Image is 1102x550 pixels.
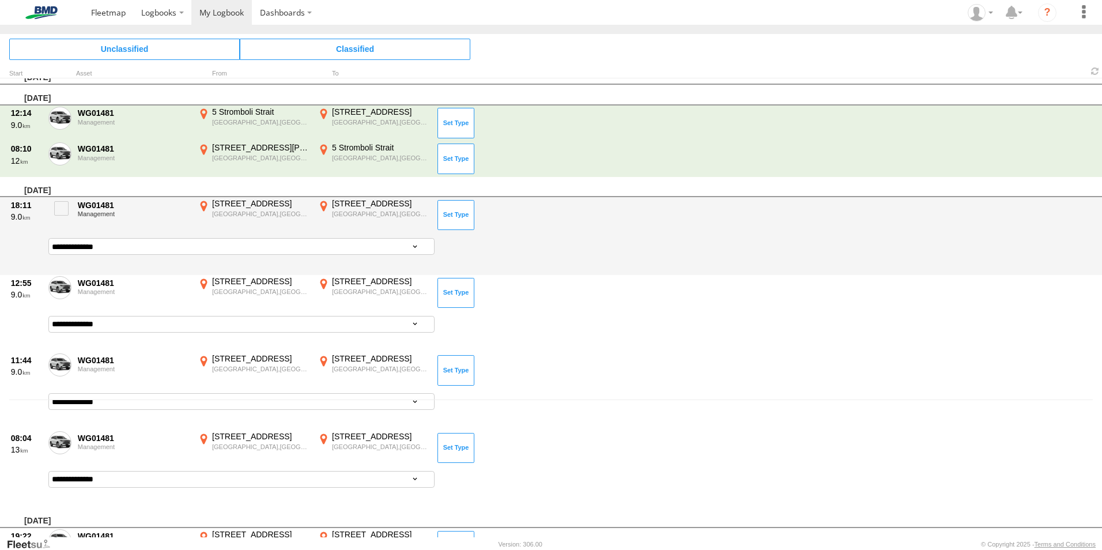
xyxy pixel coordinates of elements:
label: Click to View Event Location [316,107,431,140]
div: 9.0 [11,289,42,300]
div: [STREET_ADDRESS] [212,276,310,287]
div: [GEOGRAPHIC_DATA],[GEOGRAPHIC_DATA] [212,210,310,218]
div: 12:55 [11,278,42,288]
i: ? [1038,3,1056,22]
div: Management [78,288,190,295]
div: 08:04 [11,433,42,443]
div: [GEOGRAPHIC_DATA],[GEOGRAPHIC_DATA] [212,288,310,296]
div: 5 Stromboli Strait [212,107,310,117]
div: Management [78,155,190,161]
label: Click to View Event Location [316,353,431,387]
div: Management [78,366,190,372]
div: 18:11 [11,200,42,210]
button: Click to Set [437,144,474,174]
div: 12 [11,156,42,166]
div: [STREET_ADDRESS] [212,431,310,442]
label: Click to View Event Location [196,107,311,140]
label: Click to View Event Location [316,431,431,465]
span: Refresh [1088,66,1102,77]
div: [GEOGRAPHIC_DATA],[GEOGRAPHIC_DATA] [332,154,429,162]
div: © Copyright 2025 - [981,541,1096,548]
div: WG01481 [78,108,190,118]
label: Click to View Event Location [196,276,311,310]
button: Click to Set [437,278,474,308]
div: Management [78,443,190,450]
div: WG01481 [78,200,190,210]
div: [STREET_ADDRESS] [332,529,429,540]
div: WG01481 [78,144,190,154]
div: Version: 306.00 [499,541,542,548]
button: Click to Set [437,200,474,230]
label: Click to View Event Location [316,142,431,176]
div: 19:22 [11,531,42,541]
div: 08:10 [11,144,42,154]
div: WG01481 [78,433,190,443]
a: Terms and Conditions [1035,541,1096,548]
label: Click to View Event Location [196,431,311,465]
div: 9.0 [11,212,42,222]
div: [STREET_ADDRESS] [332,431,429,442]
div: [GEOGRAPHIC_DATA],[GEOGRAPHIC_DATA] [212,443,310,451]
button: Click to Set [437,433,474,463]
div: Emil Vranjes [964,4,997,21]
button: Click to Set [437,108,474,138]
div: Asset [76,71,191,77]
span: Click to view Unclassified Trips [9,39,240,59]
div: WG01481 [78,355,190,366]
label: Click to View Event Location [196,198,311,232]
div: [GEOGRAPHIC_DATA],[GEOGRAPHIC_DATA] [332,288,429,296]
label: Click to View Event Location [316,198,431,232]
label: Click to View Event Location [316,276,431,310]
div: [STREET_ADDRESS][PERSON_NAME] [212,142,310,153]
label: Click to View Event Location [196,353,311,387]
label: Click to View Event Location [196,142,311,176]
img: bmd-logo.svg [12,6,71,19]
div: WG01481 [78,531,190,541]
div: [STREET_ADDRESS] [332,353,429,364]
div: [GEOGRAPHIC_DATA],[GEOGRAPHIC_DATA] [212,118,310,126]
div: [GEOGRAPHIC_DATA],[GEOGRAPHIC_DATA] [212,154,310,162]
div: [GEOGRAPHIC_DATA],[GEOGRAPHIC_DATA] [212,365,310,373]
div: 11:44 [11,355,42,366]
div: 5 Stromboli Strait [332,142,429,153]
div: 13 [11,444,42,455]
div: [STREET_ADDRESS] [212,198,310,209]
div: [STREET_ADDRESS] [332,276,429,287]
div: [STREET_ADDRESS] [332,107,429,117]
div: 9.0 [11,367,42,377]
div: [GEOGRAPHIC_DATA],[GEOGRAPHIC_DATA] [332,118,429,126]
div: [STREET_ADDRESS] [332,198,429,209]
a: Visit our Website [6,538,59,550]
button: Click to Set [437,355,474,385]
div: [STREET_ADDRESS] [212,353,310,364]
div: 12:14 [11,108,42,118]
span: Click to view Classified Trips [240,39,470,59]
div: [GEOGRAPHIC_DATA],[GEOGRAPHIC_DATA] [332,210,429,218]
div: To [316,71,431,77]
div: [STREET_ADDRESS] [212,529,310,540]
div: 9.0 [11,120,42,130]
div: [GEOGRAPHIC_DATA],[GEOGRAPHIC_DATA] [332,365,429,373]
div: [GEOGRAPHIC_DATA],[GEOGRAPHIC_DATA] [332,443,429,451]
div: Click to Sort [9,71,44,77]
div: WG01481 [78,278,190,288]
div: From [196,71,311,77]
div: Management [78,119,190,126]
div: Management [78,210,190,217]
